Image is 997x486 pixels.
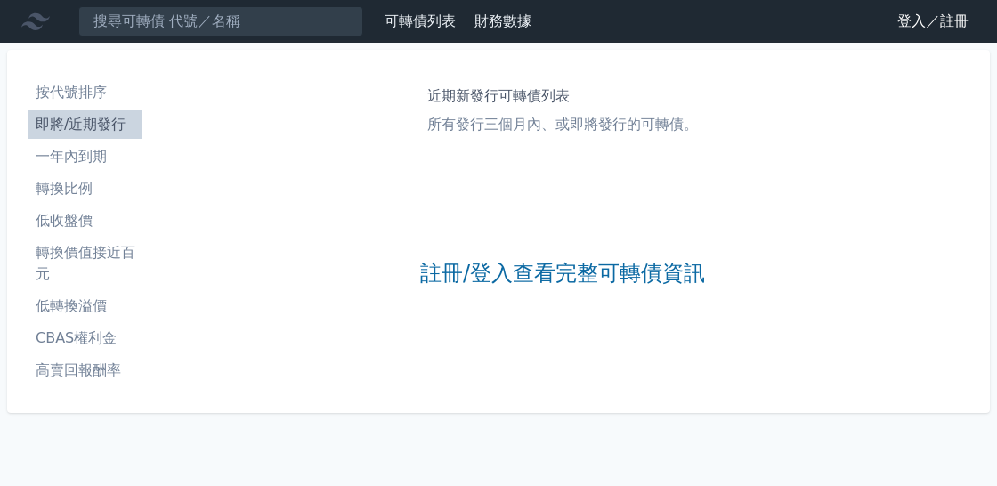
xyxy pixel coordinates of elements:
a: 即將/近期發行 [28,110,142,139]
a: 低收盤價 [28,207,142,235]
a: CBAS權利金 [28,324,142,352]
li: 一年內到期 [28,146,142,167]
a: 轉換比例 [28,174,142,203]
a: 財務數據 [474,12,531,29]
a: 高賣回報酬率 [28,356,142,385]
li: 轉換比例 [28,178,142,199]
li: CBAS權利金 [28,328,142,349]
a: 註冊/登入查看完整可轉債資訊 [420,260,705,288]
a: 一年內到期 [28,142,142,171]
p: 所有發行三個月內、或即將發行的可轉債。 [427,114,698,135]
a: 可轉債列表 [385,12,456,29]
a: 轉換價值接近百元 [28,239,142,288]
li: 低轉換溢價 [28,296,142,317]
a: 低轉換溢價 [28,292,142,320]
li: 低收盤價 [28,210,142,231]
a: 按代號排序 [28,78,142,107]
li: 高賣回報酬率 [28,360,142,381]
li: 轉換價值接近百元 [28,242,142,285]
li: 即將/近期發行 [28,114,142,135]
input: 搜尋可轉債 代號／名稱 [78,6,363,36]
li: 按代號排序 [28,82,142,103]
a: 登入／註冊 [883,7,983,36]
h1: 近期新發行可轉債列表 [427,85,698,107]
